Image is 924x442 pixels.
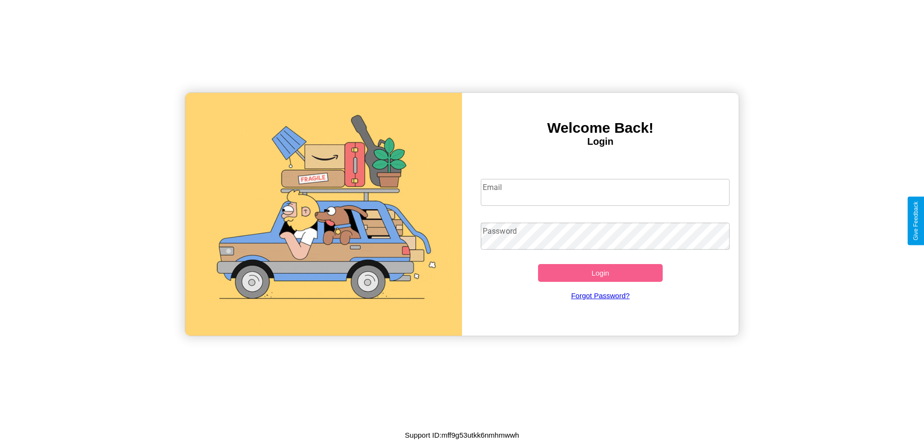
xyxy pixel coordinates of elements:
[912,202,919,240] div: Give Feedback
[538,264,663,282] button: Login
[405,429,519,442] p: Support ID: mff9g53utkk6nmhmwwh
[185,93,462,336] img: gif
[462,136,739,147] h4: Login
[476,282,725,309] a: Forgot Password?
[462,120,739,136] h3: Welcome Back!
